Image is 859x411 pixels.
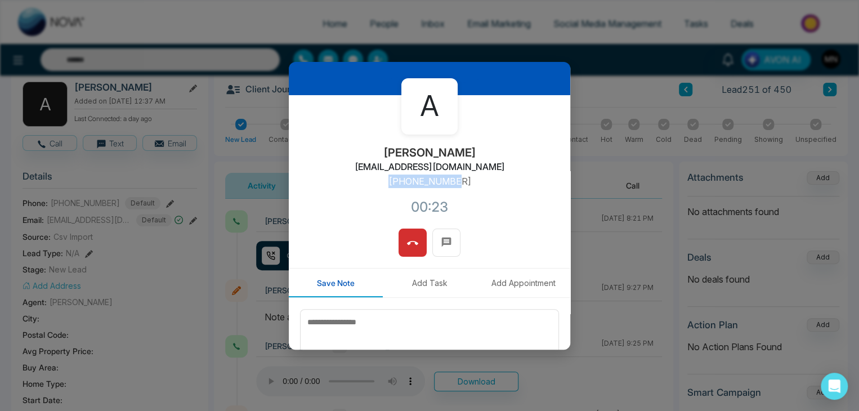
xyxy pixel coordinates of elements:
button: Add Task [383,269,477,297]
span: A [420,85,439,127]
div: Open Intercom Messenger [821,373,848,400]
p: [PHONE_NUMBER] [388,175,471,188]
h2: [PERSON_NAME] [383,146,476,159]
div: 00:23 [411,197,448,217]
h2: [EMAIL_ADDRESS][DOMAIN_NAME] [355,162,505,172]
button: Save Note [289,269,383,297]
button: Add Appointment [476,269,570,297]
